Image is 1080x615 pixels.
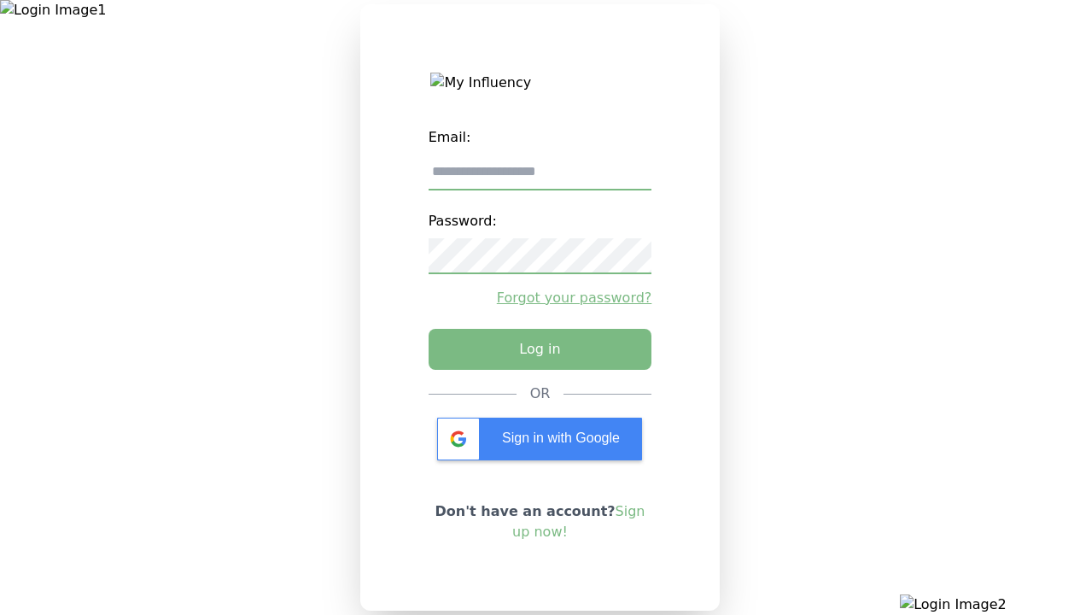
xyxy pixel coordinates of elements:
[430,73,649,93] img: My Influency
[502,430,620,445] span: Sign in with Google
[429,204,652,238] label: Password:
[429,120,652,155] label: Email:
[900,594,1080,615] img: Login Image2
[429,288,652,308] a: Forgot your password?
[429,329,652,370] button: Log in
[530,384,551,404] div: OR
[429,501,652,542] p: Don't have an account?
[437,418,642,460] div: Sign in with Google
